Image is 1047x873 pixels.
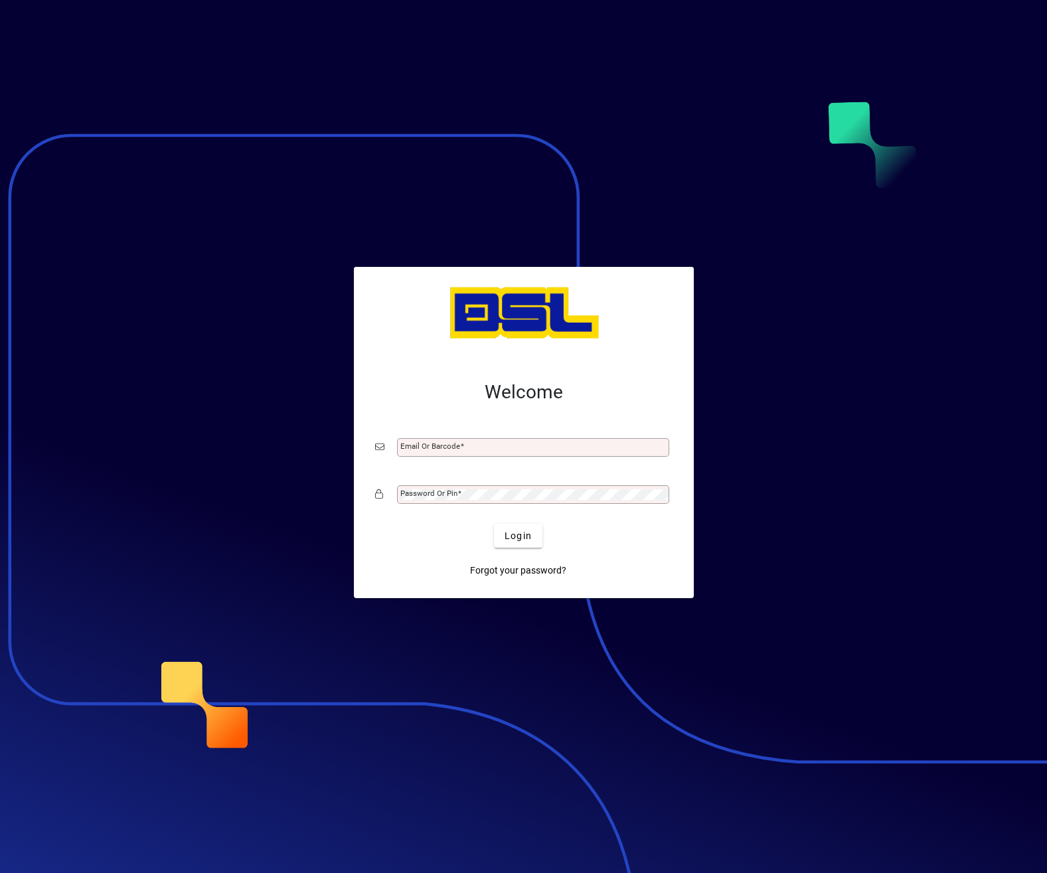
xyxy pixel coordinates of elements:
button: Login [494,524,542,548]
mat-label: Password or Pin [400,489,457,498]
span: Login [505,529,532,543]
a: Forgot your password? [465,558,572,582]
h2: Welcome [375,381,673,404]
mat-label: Email or Barcode [400,441,460,451]
span: Forgot your password? [470,564,566,578]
